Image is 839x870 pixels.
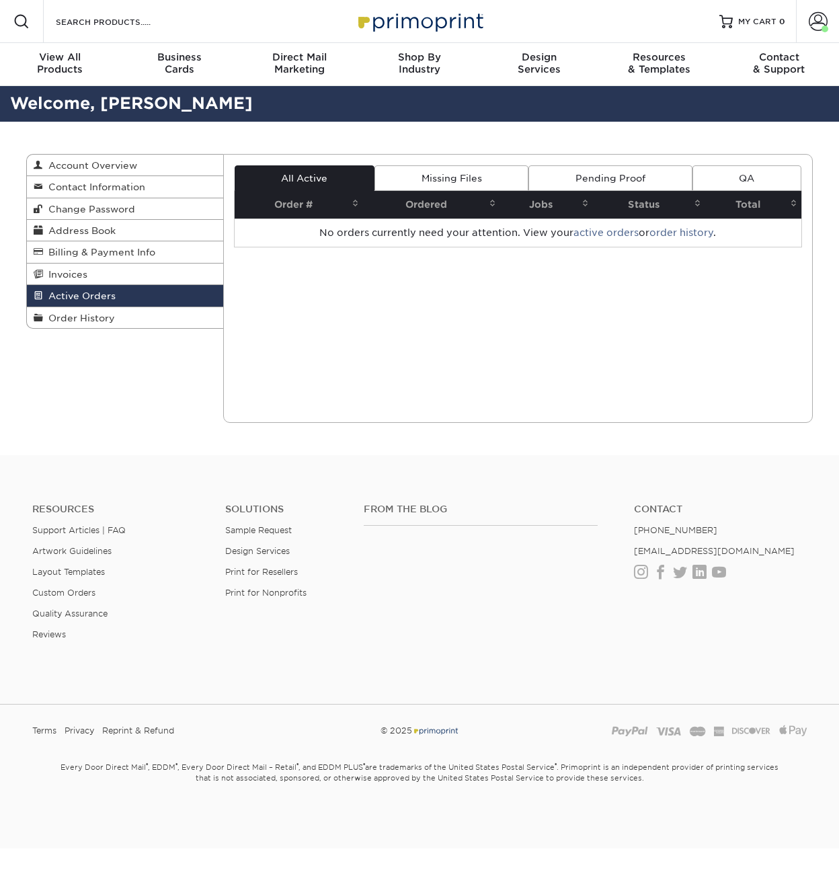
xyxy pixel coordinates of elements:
a: QA [692,165,801,191]
span: Shop By [360,51,479,63]
a: Resources& Templates [599,43,719,86]
a: Missing Files [374,165,528,191]
sup: ® [296,762,298,768]
th: Ordered [363,191,500,219]
span: Order History [43,313,115,323]
sup: ® [175,762,177,768]
h4: Solutions [225,504,343,515]
a: Invoices [27,264,223,285]
a: Layout Templates [32,567,105,577]
span: Invoices [43,269,87,280]
span: Billing & Payment Info [43,247,155,258]
span: Direct Mail [240,51,360,63]
div: Industry [360,51,479,75]
a: Reprint & Refund [102,721,174,741]
a: Contact& Support [719,43,839,86]
td: No orders currently need your attention. View your or . [235,219,802,247]
div: Marketing [240,51,360,75]
th: Jobs [500,191,593,219]
a: Address Book [27,220,223,241]
a: DesignServices [479,43,599,86]
a: Account Overview [27,155,223,176]
input: SEARCH PRODUCTS..... [54,13,186,30]
small: Every Door Direct Mail , EDDM , Every Door Direct Mail – Retail , and EDDM PLUS are trademarks of... [26,757,813,816]
a: order history [649,227,713,238]
a: Print for Nonprofits [225,588,307,598]
span: Address Book [43,225,116,236]
th: Status [593,191,705,219]
span: Active Orders [43,290,116,301]
sup: ® [363,762,365,768]
a: Privacy [65,721,94,741]
div: © 2025 [287,721,552,741]
h4: From the Blog [364,504,598,515]
sup: ® [146,762,148,768]
a: Contact Information [27,176,223,198]
a: All Active [235,165,374,191]
a: Change Password [27,198,223,220]
a: Custom Orders [32,588,95,598]
span: Account Overview [43,160,137,171]
a: Print for Resellers [225,567,298,577]
a: Reviews [32,629,66,639]
a: Shop ByIndustry [360,43,479,86]
a: Order History [27,307,223,328]
span: Design [479,51,599,63]
a: Direct MailMarketing [240,43,360,86]
img: Primoprint [412,725,459,736]
a: Terms [32,721,56,741]
a: Design Services [225,546,290,556]
span: Contact [719,51,839,63]
sup: ® [555,762,557,768]
span: Contact Information [43,182,145,192]
img: Primoprint [352,7,487,36]
span: Business [120,51,239,63]
a: Sample Request [225,525,292,535]
a: Quality Assurance [32,608,108,619]
a: Support Articles | FAQ [32,525,126,535]
a: Artwork Guidelines [32,546,112,556]
a: Active Orders [27,285,223,307]
div: Cards [120,51,239,75]
a: [PHONE_NUMBER] [634,525,717,535]
th: Total [705,191,801,219]
div: & Templates [599,51,719,75]
th: Order # [235,191,363,219]
a: BusinessCards [120,43,239,86]
span: Resources [599,51,719,63]
a: Billing & Payment Info [27,241,223,263]
span: Change Password [43,204,135,214]
div: & Support [719,51,839,75]
div: Services [479,51,599,75]
span: MY CART [738,16,776,28]
a: Pending Proof [528,165,692,191]
a: Contact [634,504,807,515]
a: [EMAIL_ADDRESS][DOMAIN_NAME] [634,546,795,556]
h4: Resources [32,504,205,515]
a: active orders [573,227,639,238]
span: 0 [779,17,785,26]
